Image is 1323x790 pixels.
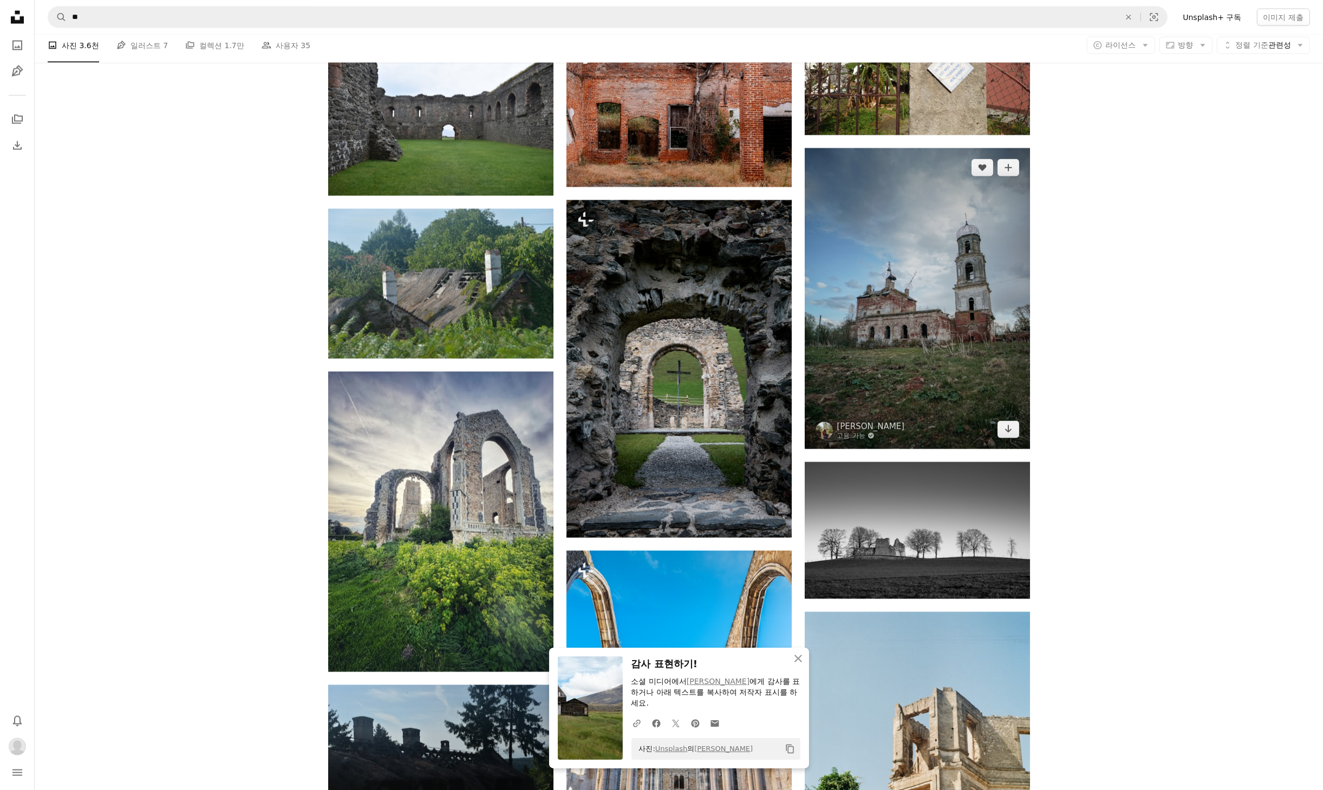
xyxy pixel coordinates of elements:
button: 알림 [6,710,28,732]
button: 시각적 검색 [1141,7,1167,28]
a: Pinterest에 공유 [686,712,705,734]
button: 좋아요 [972,159,993,176]
a: 십자가가 있는 돌 아치형 통로 [566,364,792,374]
button: Unsplash 검색 [48,7,67,28]
a: 이메일로 공유에 공유 [705,712,725,734]
h3: 감사 표현하기! [631,656,800,672]
a: [PERSON_NAME] [837,421,905,432]
a: 초가 지붕과 굴뚝이있는 집 [328,755,553,765]
img: 창문과 문이 깨진 오래된 벽돌 건물 [566,37,792,187]
span: 방향 [1178,41,1194,49]
a: 다운로드 [998,421,1019,438]
span: 라이선스 [1106,41,1136,49]
span: 사진: 의 [634,740,753,758]
a: 홈 — Unsplash [6,6,28,30]
a: 낮에는 녹색 나무 근처의 갈색 콘크리트 건물 [805,777,1030,787]
a: 낮 동안 푸른 하늘 아래 갈색과 흰색 콘크리트 교회 [805,293,1030,303]
a: 창문과 문이 깨진 오래된 벽돌 건물 [566,107,792,117]
span: 35 [301,40,310,51]
a: 일러스트 7 [116,28,168,63]
a: [PERSON_NAME] [694,745,753,753]
a: Twitter에 공유 [666,712,686,734]
button: 이미지 제출 [1257,9,1310,26]
button: 프로필 [6,736,28,758]
span: 관련성 [1236,40,1291,51]
button: 삭제 [1117,7,1140,28]
img: 낮 동안 푸른 하늘 아래 갈색과 흰색 콘크리트 교회 [805,148,1030,449]
img: Vera Gorbunova의 프로필로 이동 [816,422,833,439]
a: 사용자 35 [262,28,310,63]
a: 사진 [6,35,28,56]
img: 숲 한가운데에 있는 낡은 낡은 건물 [328,209,553,359]
img: 사용자 yoolp i의 아바타 [9,738,26,755]
span: 정렬 기준 [1236,41,1268,49]
form: 사이트 전체에서 이미지 찾기 [48,6,1168,28]
img: 건물 옆에 있는 표지판 [805,9,1030,135]
a: 컬렉션 [6,109,28,130]
a: 언덕 위의 오래된 교회 유적 [328,517,553,526]
a: Unsplash [655,745,687,753]
button: 정렬 기준관련성 [1217,37,1310,54]
button: 클립보드에 복사하기 [781,740,799,758]
a: 컬렉션 1.7만 [185,28,244,63]
img: 잔디밭에 나무의 그레이스케일 사진 [805,462,1030,600]
a: 다운로드 내역 [6,135,28,156]
a: 숲 한가운데에 있는 낡은 낡은 건물 [328,279,553,288]
a: Facebook에 공유 [647,712,666,734]
p: 소셜 미디어에서 에게 감사를 표하거나 아래 텍스트를 복사하여 저작자 표시를 하세요. [631,676,800,709]
a: Unsplash+ 구독 [1176,9,1248,26]
a: 창문이있는 석조 건물 [328,116,553,126]
a: [PERSON_NAME] [687,677,750,686]
a: 고용 가능 [837,432,905,440]
button: 라이선스 [1087,37,1155,54]
button: 컬렉션에 추가 [998,159,1019,176]
img: 십자가가 있는 돌 아치형 통로 [566,200,792,538]
img: 창문이있는 석조 건물 [328,46,553,196]
a: 잔디밭에 나무의 그레이스케일 사진 [805,525,1030,535]
span: 7 [163,40,168,51]
button: 메뉴 [6,762,28,784]
img: 언덕 위의 오래된 교회 유적 [328,372,553,672]
button: 방향 [1159,37,1213,54]
a: 건물 옆에 있는 표지판 [805,67,1030,77]
a: 일러스트 [6,61,28,82]
span: 1.7만 [225,40,244,51]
